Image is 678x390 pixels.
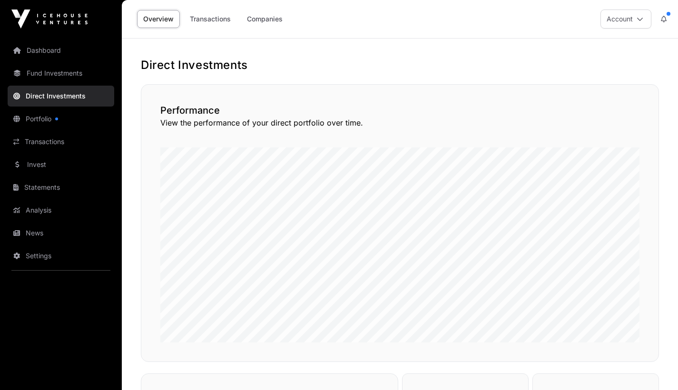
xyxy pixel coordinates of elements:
p: View the performance of your direct portfolio over time. [160,117,639,128]
iframe: Chat Widget [630,344,678,390]
button: Account [600,10,651,29]
h2: Performance [160,104,639,117]
a: Overview [137,10,180,28]
a: Direct Investments [8,86,114,107]
a: Transactions [184,10,237,28]
h1: Direct Investments [141,58,659,73]
a: Analysis [8,200,114,221]
img: Icehouse Ventures Logo [11,10,88,29]
a: Portfolio [8,108,114,129]
a: Dashboard [8,40,114,61]
a: Companies [241,10,289,28]
a: Statements [8,177,114,198]
a: Invest [8,154,114,175]
a: Transactions [8,131,114,152]
a: Fund Investments [8,63,114,84]
a: News [8,223,114,244]
a: Settings [8,245,114,266]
